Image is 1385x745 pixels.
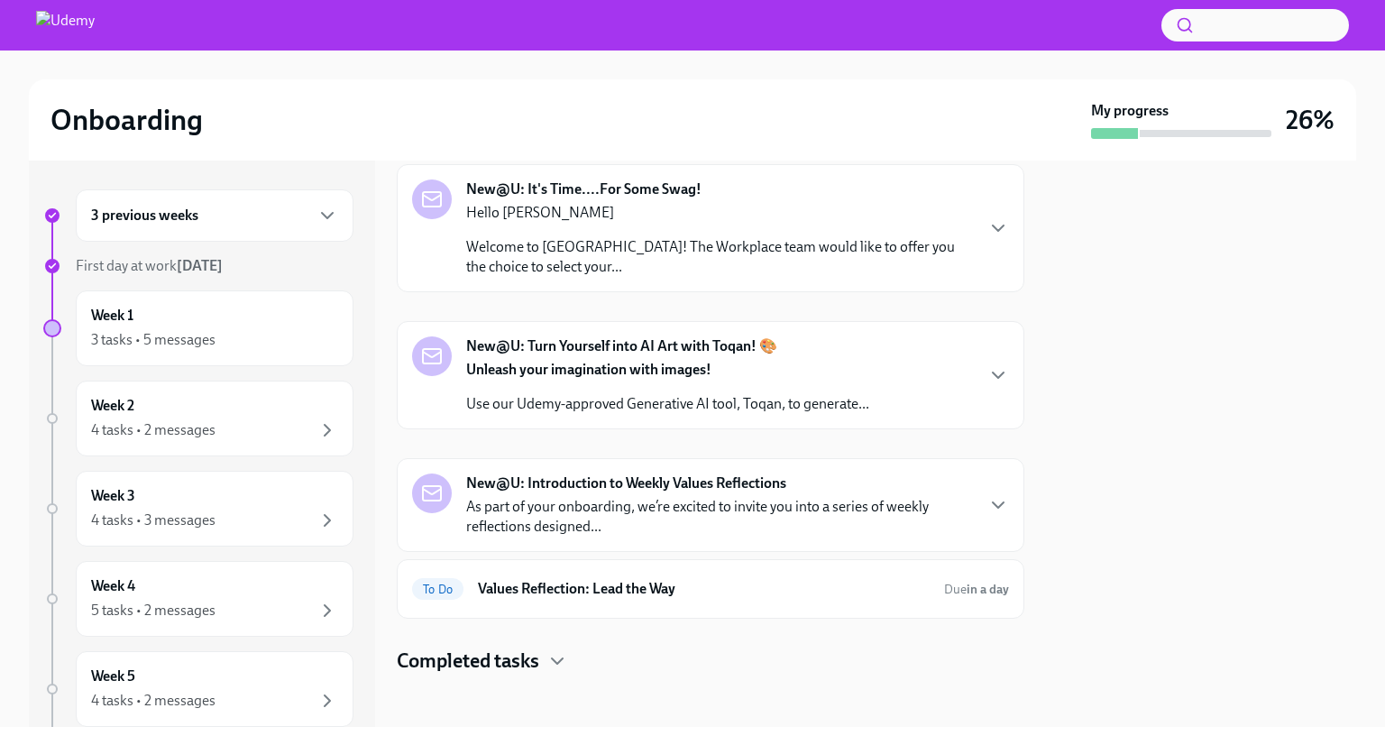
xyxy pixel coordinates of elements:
[91,306,133,326] h6: Week 1
[43,561,353,637] a: Week 45 tasks • 2 messages
[397,648,1024,675] div: Completed tasks
[397,648,539,675] h4: Completed tasks
[412,583,463,596] span: To Do
[466,361,711,378] strong: Unleash your imagination with images!
[91,420,216,440] div: 4 tasks • 2 messages
[466,394,869,414] p: Use our Udemy-approved Generative AI tool, Toqan, to generate...
[91,330,216,350] div: 3 tasks • 5 messages
[43,651,353,727] a: Week 54 tasks • 2 messages
[91,601,216,621] div: 5 tasks • 2 messages
[91,691,216,711] div: 4 tasks • 2 messages
[43,290,353,366] a: Week 13 tasks • 5 messages
[944,582,1009,597] span: Due
[50,102,203,138] h2: Onboarding
[478,579,930,599] h6: Values Reflection: Lead the Way
[43,471,353,547] a: Week 34 tasks • 3 messages
[91,576,135,596] h6: Week 4
[466,203,973,223] p: Hello [PERSON_NAME]
[967,582,1009,597] strong: in a day
[944,581,1009,598] span: September 15th, 2025 13:00
[91,206,198,225] h6: 3 previous weeks
[1286,104,1335,136] h3: 26%
[91,486,135,506] h6: Week 3
[91,396,134,416] h6: Week 2
[76,257,223,274] span: First day at work
[43,256,353,276] a: First day at work[DATE]
[466,497,973,537] p: As part of your onboarding, we’re excited to invite you into a series of weekly reflections desig...
[91,510,216,530] div: 4 tasks • 3 messages
[177,257,223,274] strong: [DATE]
[1091,101,1169,121] strong: My progress
[91,667,135,686] h6: Week 5
[43,381,353,456] a: Week 24 tasks • 2 messages
[466,179,702,199] strong: New@U: It's Time....For Some Swag!
[466,336,777,356] strong: New@U: Turn Yourself into AI Art with Toqan! 🎨
[76,189,353,242] div: 3 previous weeks
[36,11,95,40] img: Udemy
[466,237,973,277] p: Welcome to [GEOGRAPHIC_DATA]! The Workplace team would like to offer you the choice to select you...
[466,474,786,493] strong: New@U: Introduction to Weekly Values Reflections
[412,575,1009,603] a: To DoValues Reflection: Lead the WayDuein a day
